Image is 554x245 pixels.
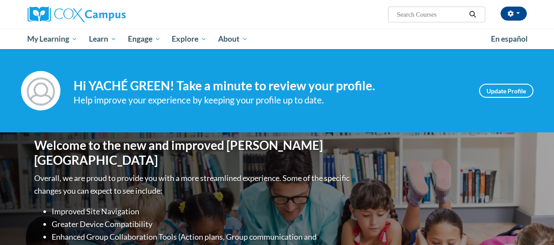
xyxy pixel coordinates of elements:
[218,34,248,44] span: About
[21,29,533,49] div: Main menu
[22,29,84,49] a: My Learning
[485,30,533,48] a: En español
[172,34,207,44] span: Explore
[519,210,547,238] iframe: Button to launch messaging window
[52,218,352,231] li: Greater Device Compatibility
[74,78,466,93] h4: Hi YACHÉ GREEN! Take a minute to review your profile.
[34,138,352,167] h1: Welcome to the new and improved [PERSON_NAME][GEOGRAPHIC_DATA]
[501,7,527,21] button: Account Settings
[212,29,254,49] a: About
[28,7,126,22] img: Cox Campus
[89,34,116,44] span: Learn
[166,29,212,49] a: Explore
[34,172,352,197] p: Overall, we are proud to provide you with a more streamlined experience. Some of the specific cha...
[479,84,533,98] a: Update Profile
[122,29,166,49] a: Engage
[52,205,352,218] li: Improved Site Navigation
[491,34,528,43] span: En español
[28,7,185,22] a: Cox Campus
[128,34,161,44] span: Engage
[396,9,466,20] input: Search Courses
[74,93,466,107] div: Help improve your experience by keeping your profile up to date.
[27,34,78,44] span: My Learning
[83,29,122,49] a: Learn
[21,71,60,110] img: Profile Image
[466,9,479,20] button: Search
